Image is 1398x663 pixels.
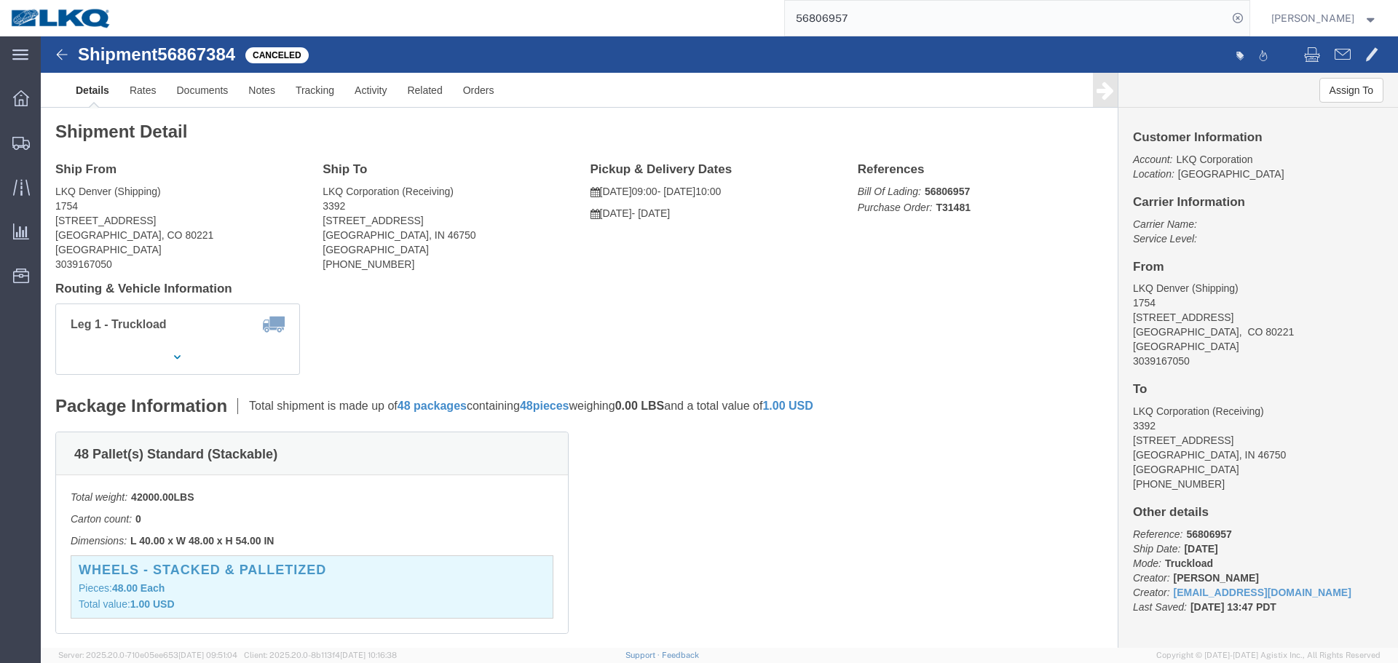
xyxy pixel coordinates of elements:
[58,651,237,659] span: Server: 2025.20.0-710e05ee653
[662,651,699,659] a: Feedback
[1271,9,1378,27] button: [PERSON_NAME]
[1156,649,1381,662] span: Copyright © [DATE]-[DATE] Agistix Inc., All Rights Reserved
[10,7,112,29] img: logo
[1271,10,1354,26] span: Lea Merryweather
[244,651,397,659] span: Client: 2025.20.0-8b113f4
[340,651,397,659] span: [DATE] 10:16:38
[178,651,237,659] span: [DATE] 09:51:04
[785,1,1228,36] input: Search for shipment number, reference number
[625,651,662,659] a: Support
[41,36,1398,648] iframe: FS Legacy Container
